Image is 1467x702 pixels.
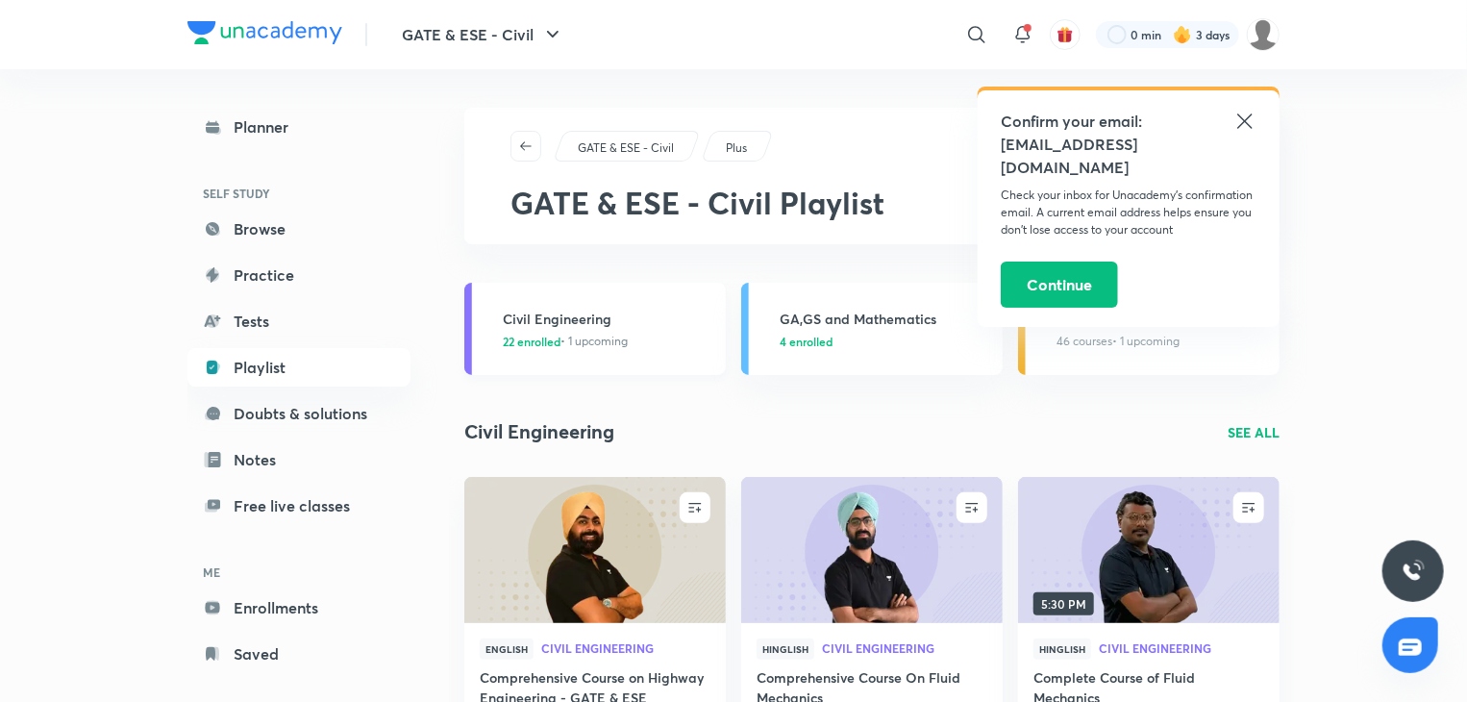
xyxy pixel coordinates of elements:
span: 22 enrolled [503,333,560,350]
img: Company Logo [187,21,342,44]
img: siddhardha NITW [1247,18,1280,51]
span: Hinglish [757,639,814,660]
img: new-thumbnail [738,475,1005,624]
span: Civil Engineering [541,642,710,654]
span: Civil Engineering [1099,642,1264,654]
h5: Confirm your email: [1001,110,1256,133]
a: Browse [187,210,410,248]
h2: Civil Engineering [464,417,614,446]
a: SEE ALL [1228,422,1280,442]
a: Civil Engineering [1099,642,1264,656]
a: Practice [187,256,410,294]
span: Civil Engineering [822,642,987,654]
a: Doubts & solutions [187,394,410,433]
h3: Civil Engineering [503,309,714,329]
a: Free live classes [187,487,410,525]
button: Continue [1001,262,1118,308]
img: avatar [1057,26,1074,43]
a: Company Logo [187,21,342,49]
span: English [480,639,534,660]
p: Check your inbox for Unacademy’s confirmation email. A current email address helps ensure you don... [1001,187,1256,238]
a: Planner [187,108,410,146]
h3: GA,GS and Mathematics [780,309,991,329]
span: 5:30 PM [1033,592,1094,615]
a: GA,GS and Mathematics4 enrolled [741,283,1003,375]
a: Tests [187,302,410,340]
a: Civil Engineering22 enrolled• 1 upcoming [464,283,726,375]
a: Playlist [187,348,410,387]
span: • 1 upcoming [503,333,628,350]
span: 46 courses • 1 upcoming [1057,333,1180,350]
a: new-thumbnail [464,477,726,623]
p: Plus [726,139,747,157]
a: new-thumbnail5:30 PM [1018,477,1280,623]
span: 4 enrolled [780,333,833,350]
img: streak [1173,25,1192,44]
a: Notes [187,440,410,479]
a: Enrollments [187,589,410,627]
p: GATE & ESE - Civil [578,139,674,157]
img: new-thumbnail [1015,475,1281,624]
h5: [EMAIL_ADDRESS][DOMAIN_NAME] [1001,133,1256,179]
span: GATE & ESE - Civil Playlist [510,182,884,223]
img: ttu [1402,560,1425,583]
a: Saved [187,635,410,673]
a: Plus [723,139,751,157]
h6: ME [187,556,410,589]
span: Hinglish [1033,639,1091,660]
button: GATE & ESE - Civil [390,15,576,54]
a: Civil Engineering [541,642,710,656]
a: Environmental Science and Engineering46 courses• 1 upcoming [1018,283,1280,375]
a: Civil Engineering [822,642,987,656]
button: avatar [1050,19,1081,50]
img: new-thumbnail [461,475,728,624]
a: new-thumbnail [741,477,1003,623]
h6: SELF STUDY [187,177,410,210]
a: GATE & ESE - Civil [575,139,678,157]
